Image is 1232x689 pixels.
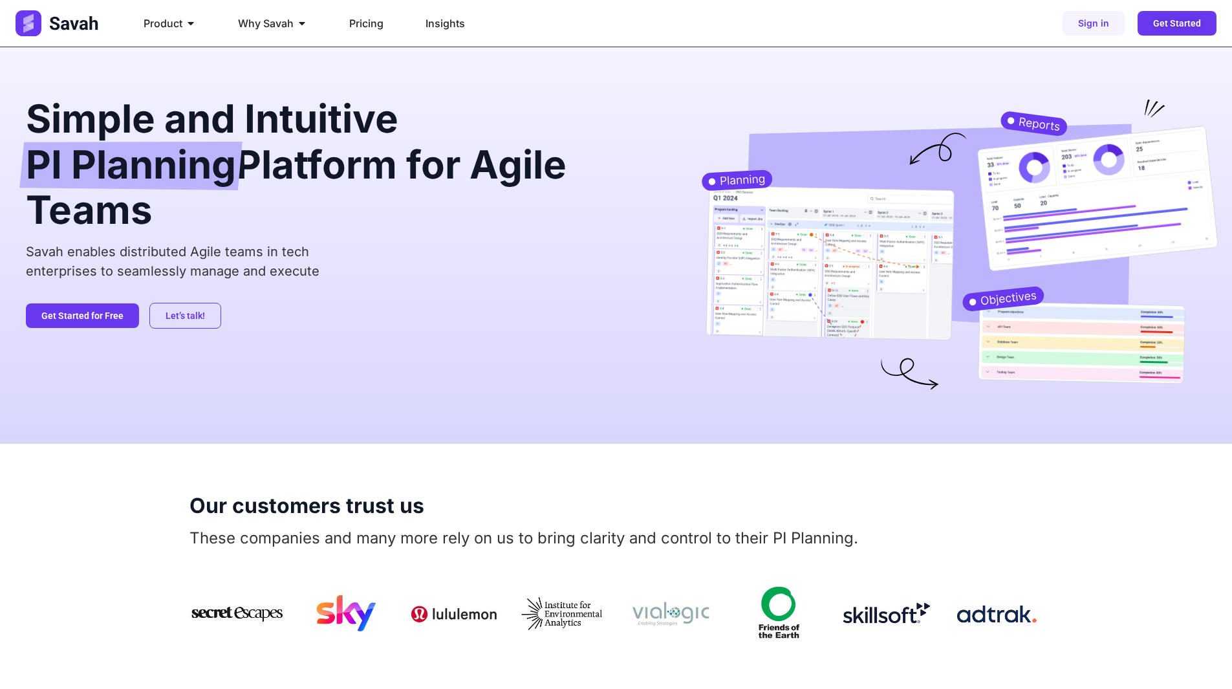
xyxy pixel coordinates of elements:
span: Let’s talk! [166,311,205,320]
a: Insights [426,16,465,31]
a: Get Started [1138,11,1216,36]
span: Why Savah [238,16,294,31]
span: Get Started [1153,19,1201,28]
a: Let’s talk! [149,303,221,329]
span: Product [144,16,182,31]
h2: Our customers trust us [189,496,1043,516]
span: Get Started for Free [41,311,124,320]
span: Sign in [1078,19,1109,28]
a: Get Started for Free [26,303,139,328]
p: Savah enables distributed Agile teams in tech enterprises to seamlessly manage and execute [26,242,660,281]
nav: Menu [133,10,788,36]
span: PI Planning [26,142,236,190]
div: Menu Toggle [133,10,788,36]
h2: Simple and Intuitive Platform for Agile Teams [26,99,660,229]
a: Pricing [349,16,384,31]
p: These companies and many more rely on us to bring clarity and control to their PI Planning. [189,527,1043,550]
a: Sign in [1063,11,1125,36]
